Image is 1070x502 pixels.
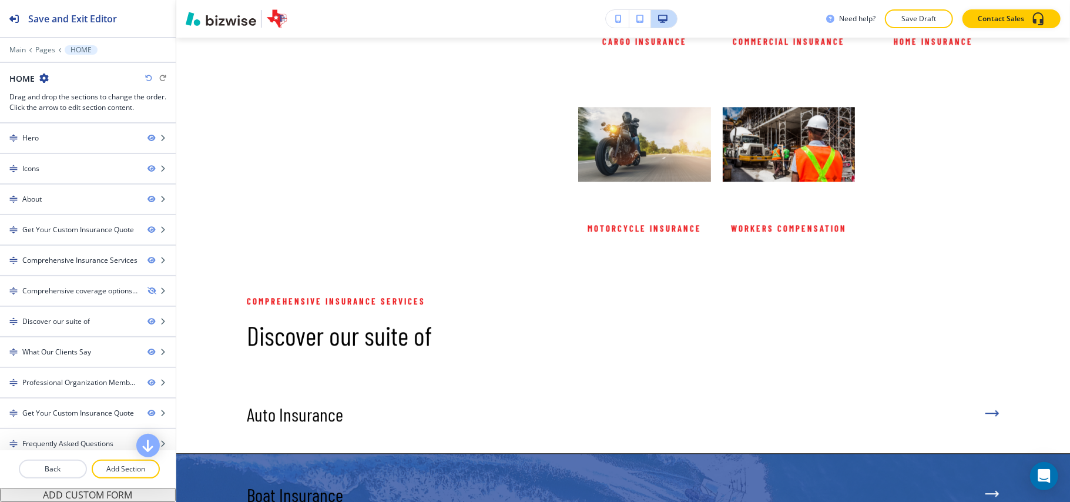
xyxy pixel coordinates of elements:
div: Get Your Custom Insurance Quote [22,408,134,419]
div: Open Intercom Messenger [1030,462,1058,490]
img: Bizwise Logo [186,12,256,26]
div: Frequently Asked Questions [22,439,113,449]
h2: HOME [9,72,35,85]
button: Contact Sales [962,9,1061,28]
h3: Need help? [839,14,876,24]
img: Drag [9,348,18,356]
button: Back [19,460,87,478]
h3: Discover our suite of [247,320,811,351]
img: Drag [9,379,18,387]
img: Drag [9,317,18,326]
p: Commercial Insurance [722,34,855,48]
p: Comprehensive Insurance Services [247,294,811,308]
p: Workers Compensation [722,221,855,235]
div: What Our Clients Say [22,347,91,357]
p: Add Section [93,464,159,474]
img: Drag [9,195,18,203]
button: Add Section [92,460,160,478]
h2: Save and Exit Editor [28,12,117,26]
p: Home Insurance [867,34,999,48]
div: Icons [22,163,39,174]
img: Drag [9,226,18,234]
button: Main [9,46,26,54]
img: Drag [9,134,18,142]
img: Drag [9,165,18,173]
div: Comprehensive coverage options you can trust [22,286,138,296]
div: Hero [22,133,39,143]
div: Discover our suite of [22,316,90,327]
img: cf90a4cb67c58509236345d2cf7a2885.png [578,78,711,210]
p: Motorcycle Insurance [578,221,711,235]
img: Drag [9,256,18,265]
img: Drag [9,287,18,295]
img: b22c02e4167ffe40aa5d1f6370541edb.png [722,78,855,210]
button: Pages [35,46,55,54]
button: HOME [65,45,98,55]
div: About [22,194,42,205]
img: Drag [9,440,18,448]
img: Your Logo [267,9,287,28]
h3: Drag and drop the sections to change the order. Click the arrow to edit section content. [9,92,166,113]
img: Drag [9,409,18,417]
h4: Auto Insurance [247,403,343,425]
div: Get Your Custom Insurance Quote [22,225,134,235]
div: Comprehensive Insurance Services [22,255,137,266]
p: Contact Sales [978,14,1024,24]
p: HOME [71,46,92,54]
div: Professional Organization Memberships [22,377,138,388]
button: Save Draft [885,9,953,28]
p: Save Draft [900,14,938,24]
p: Cargo Insurance [578,34,711,48]
p: Back [20,464,86,474]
